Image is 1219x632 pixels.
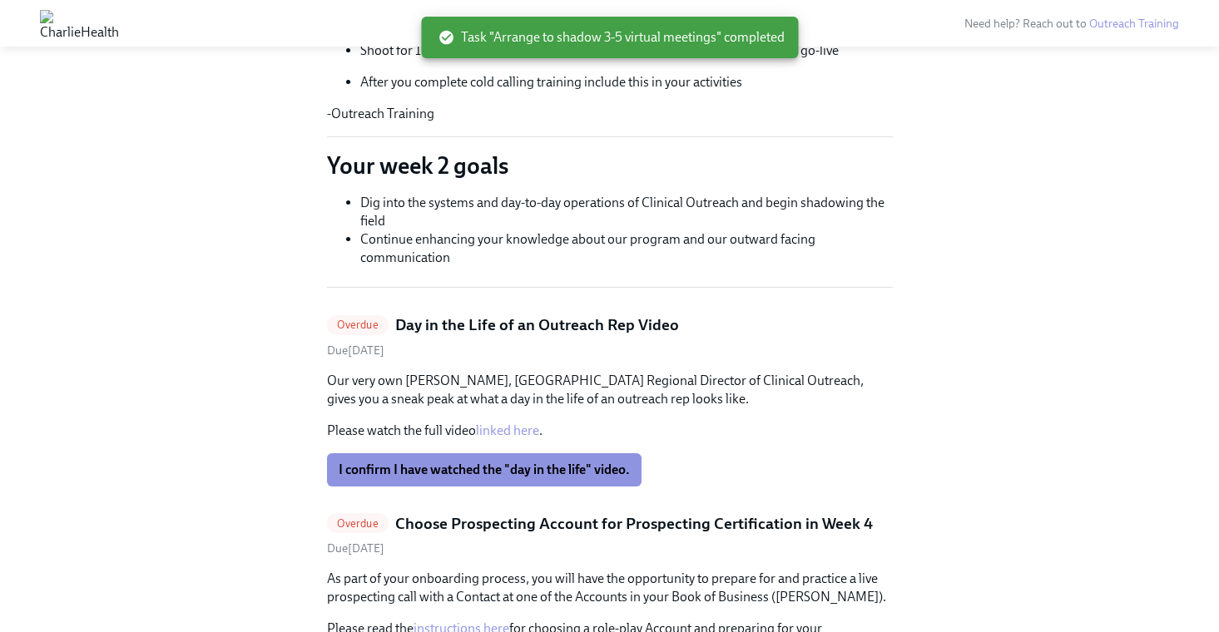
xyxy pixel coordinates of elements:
[438,28,785,47] span: Task "Arrange to shadow 3-5 virtual meetings" completed
[476,422,539,438] a: linked here
[395,513,873,535] h5: Choose Prospecting Account for Prospecting Certification in Week 4
[327,570,893,606] p: As part of your onboarding process, you will have the opportunity to prepare for and practice a l...
[327,105,893,123] p: -Outreach Training
[327,314,893,358] a: OverdueDay in the Life of an Outreach Rep VideoDue[DATE]
[327,372,893,408] p: Our very own [PERSON_NAME], [GEOGRAPHIC_DATA] Regional Director of Clinical Outreach, gives you a...
[360,73,893,91] p: After you complete cold calling training include this in your activities
[395,314,679,336] h5: Day in the Life of an Outreach Rep Video
[327,343,384,358] span: Thursday, September 18th 2025, 7:00 am
[1089,17,1179,31] a: Outreach Training
[327,453,642,486] button: I confirm I have watched the "day in the life" video.
[327,517,389,530] span: Overdue
[327,151,893,180] p: Your week 2 goals
[964,17,1179,31] span: Need help? Reach out to
[327,513,893,557] a: OverdueChoose Prospecting Account for Prospecting Certification in Week 4Due[DATE]
[327,541,384,555] span: Tuesday, September 16th 2025, 7:00 am
[327,318,389,331] span: Overdue
[339,462,630,478] span: I confirm I have watched the "day in the life" video.
[40,10,119,37] img: CharlieHealth
[360,230,893,267] li: Continue enhancing your knowledge about our program and our outward facing communication
[327,422,893,440] p: Please watch the full video .
[360,194,893,230] li: Dig into the systems and day-to-day operations of Clinical Outreach and begin shadowing the field
[360,42,893,60] p: Shoot for 10 activities a day with a goal to have meetings scheduled for week 4 go-live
